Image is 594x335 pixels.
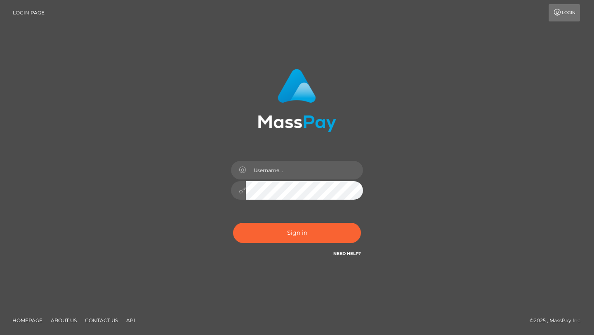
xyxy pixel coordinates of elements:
a: About Us [47,314,80,327]
img: MassPay Login [258,69,336,132]
a: API [123,314,139,327]
a: Login Page [13,4,45,21]
input: Username... [246,161,363,179]
a: Contact Us [82,314,121,327]
button: Sign in [233,223,361,243]
div: © 2025 , MassPay Inc. [530,316,588,325]
a: Homepage [9,314,46,327]
a: Login [549,4,580,21]
a: Need Help? [333,251,361,256]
